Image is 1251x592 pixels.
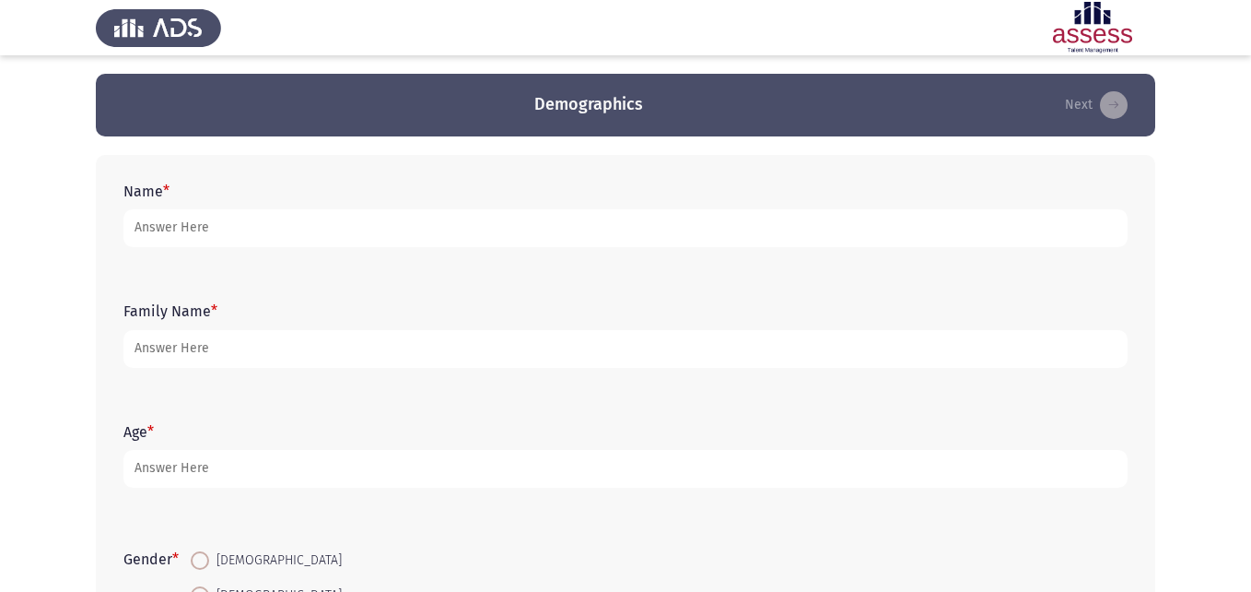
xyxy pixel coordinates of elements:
input: add answer text [123,450,1128,488]
span: [DEMOGRAPHIC_DATA] [209,550,342,572]
button: load next page [1059,90,1133,120]
label: Age [123,423,154,441]
img: Assessment logo of Assessment En (Focus & 16PD) [1030,2,1155,53]
input: add answer text [123,330,1128,368]
img: Assess Talent Management logo [96,2,221,53]
label: Gender [123,551,179,568]
h3: Demographics [534,93,643,116]
input: add answer text [123,209,1128,247]
label: Family Name [123,302,217,320]
label: Name [123,183,170,200]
